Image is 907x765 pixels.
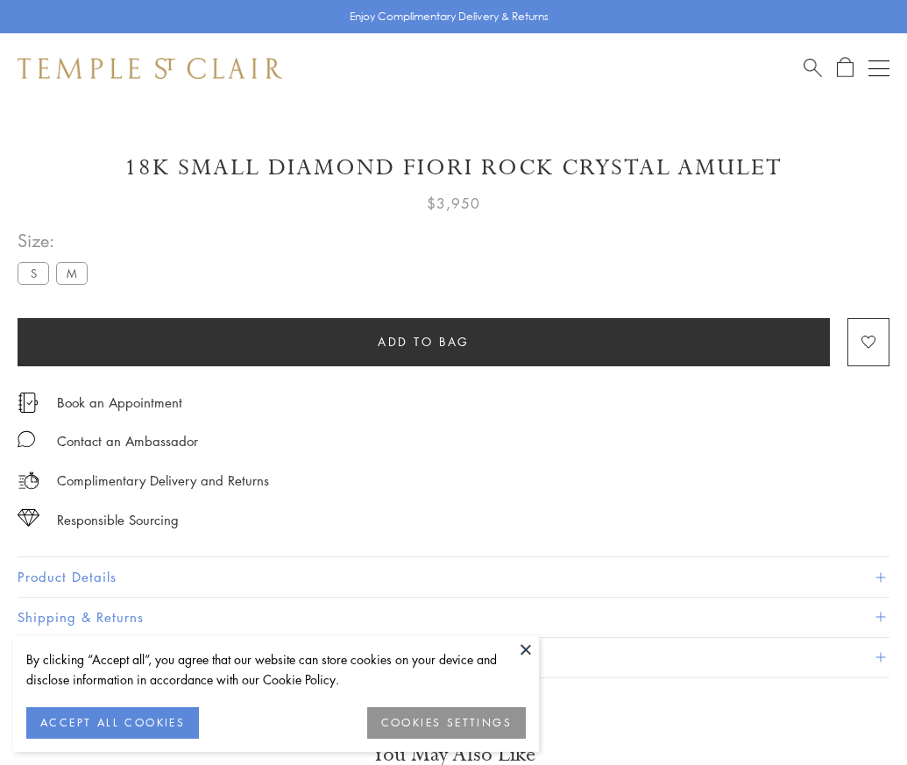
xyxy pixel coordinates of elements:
img: icon_delivery.svg [18,470,39,492]
button: Shipping & Returns [18,598,889,637]
div: By clicking “Accept all”, you agree that our website can store cookies on your device and disclos... [26,649,526,690]
img: MessageIcon-01_2.svg [18,430,35,448]
span: Add to bag [378,332,470,351]
span: $3,950 [427,192,480,215]
img: icon_sourcing.svg [18,509,39,527]
img: icon_appointment.svg [18,393,39,413]
a: Book an Appointment [57,393,182,412]
h1: 18K Small Diamond Fiori Rock Crystal Amulet [18,152,889,183]
p: Complimentary Delivery and Returns [57,470,269,492]
button: ACCEPT ALL COOKIES [26,707,199,739]
button: COOKIES SETTINGS [367,707,526,739]
a: Search [804,57,822,79]
p: Enjoy Complimentary Delivery & Returns [350,8,549,25]
div: Contact an Ambassador [57,430,198,452]
button: Add to bag [18,318,830,366]
span: Size: [18,226,95,255]
img: Temple St. Clair [18,58,282,79]
button: Product Details [18,557,889,597]
div: Responsible Sourcing [57,509,179,531]
a: Open Shopping Bag [837,57,854,79]
button: Open navigation [868,58,889,79]
label: S [18,262,49,284]
label: M [56,262,88,284]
